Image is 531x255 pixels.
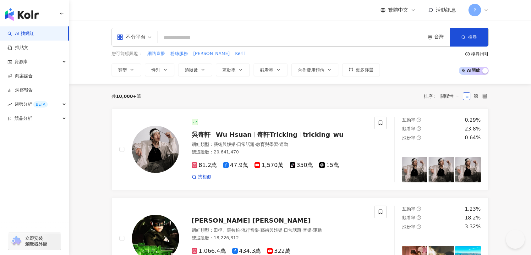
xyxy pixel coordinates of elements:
div: 總追蹤數 ： 18,226,312 [192,235,367,241]
span: Wu Hsuan [216,131,252,138]
span: 更多篩選 [356,67,373,72]
span: 互動率 [402,117,415,122]
span: 合作費用預估 [298,68,324,73]
a: 商案媒合 [8,73,33,79]
span: 漲粉率 [402,224,415,229]
span: question-circle [465,52,470,56]
img: logo [5,8,39,21]
div: 1.23% [465,206,481,213]
span: · [278,142,279,147]
span: 搜尋 [468,35,477,40]
span: appstore [117,34,123,40]
span: question-circle [417,136,421,140]
img: KOL Avatar [132,126,179,173]
span: 藝術與娛樂 [260,228,282,233]
span: · [240,228,241,233]
a: KOL Avatar吳奇軒Wu Hsuan奇軒Trickingtricking_wu網紅類型：藝術與娛樂·日常話題·教育與學習·運動總追蹤數：20,641,47081.2萬47.9萬1,570萬... [112,109,489,190]
span: 15萬 [319,162,339,169]
span: 350萬 [290,162,313,169]
span: 運動 [279,142,288,147]
span: · [301,228,303,233]
span: 日常話題 [237,142,255,147]
div: 網紅類型 ： [192,227,367,234]
span: 81.2萬 [192,162,217,169]
button: 合作費用預估 [291,64,338,76]
button: 類型 [112,64,141,76]
span: 粉絲服務 [170,51,188,57]
span: 觀看率 [260,68,273,73]
a: 洞察報告 [8,87,33,93]
span: 關聯性 [441,91,459,101]
div: 0.29% [465,117,481,124]
img: post-image [429,157,454,182]
span: 觀看率 [402,126,415,131]
img: post-image [455,157,481,182]
button: [PERSON_NAME] [193,50,230,57]
span: 田徑、馬拉松 [214,228,240,233]
div: 台灣 [434,34,450,40]
span: 322萬 [267,248,290,254]
span: · [259,228,260,233]
span: 活動訊息 [436,7,456,13]
span: · [236,142,237,147]
span: 流行音樂 [241,228,259,233]
span: 追蹤數 [185,68,198,73]
button: 追蹤數 [178,64,212,76]
span: 互動率 [222,68,236,73]
span: 類型 [118,68,127,73]
div: 3.32% [465,223,481,230]
div: BETA [33,101,48,108]
button: 更多篩選 [342,64,380,76]
span: [PERSON_NAME] [193,51,230,57]
button: 搜尋 [450,28,488,47]
span: 立即安裝 瀏覽器外掛 [25,236,47,247]
span: 奇軒Tricking [257,131,298,138]
span: · [282,228,284,233]
div: 不分平台 [117,32,146,42]
span: question-circle [417,118,421,122]
div: 23.8% [465,125,481,132]
img: chrome extension [10,236,22,246]
span: 趨勢分析 [14,97,48,111]
span: 漲粉率 [402,135,415,140]
span: 藝術與娛樂 [214,142,236,147]
span: tricking_wu [303,131,344,138]
span: environment [428,35,432,40]
span: P [474,7,476,14]
span: 您可能感興趣： [112,51,142,57]
span: · [255,142,256,147]
span: 觀看率 [402,215,415,220]
span: 性別 [151,68,160,73]
div: 排序： [424,91,463,101]
span: 網路直播 [147,51,165,57]
div: 18.2% [465,214,481,221]
span: question-circle [417,126,421,131]
div: 網紅類型 ： [192,141,367,148]
span: question-circle [417,215,421,220]
button: 粉絲服務 [170,50,188,57]
span: 10,000+ [116,94,137,99]
div: 0.64% [465,134,481,141]
button: 性別 [145,64,174,76]
span: 47.9萬 [223,162,248,169]
span: [PERSON_NAME] [PERSON_NAME] [192,217,311,224]
a: chrome extension立即安裝 瀏覽器外掛 [8,233,61,250]
span: 教育與學習 [256,142,278,147]
span: question-circle [417,225,421,229]
a: 找相似 [192,174,211,180]
button: 觀看率 [254,64,287,76]
span: 互動率 [402,206,415,211]
div: 總追蹤數 ： 20,641,470 [192,149,367,155]
span: 吳奇軒 [192,131,211,138]
span: question-circle [417,207,421,211]
span: 1,066.4萬 [192,248,226,254]
span: 繁體中文 [388,7,408,14]
span: rise [8,102,12,107]
span: · [312,228,313,233]
a: searchAI 找網紅 [8,30,34,37]
span: 運動 [313,228,322,233]
span: 音樂 [303,228,312,233]
span: 找相似 [198,174,211,180]
span: 資源庫 [14,55,28,69]
button: 網路直播 [147,50,165,57]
